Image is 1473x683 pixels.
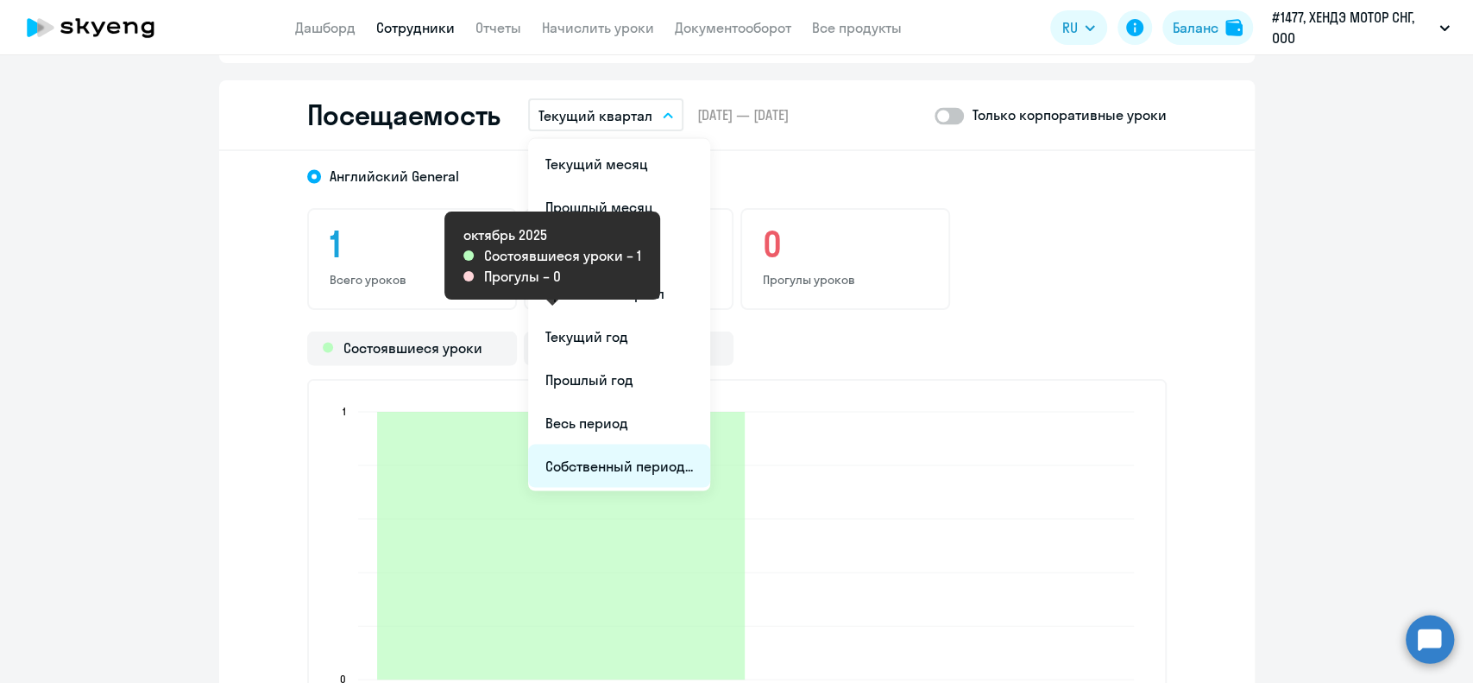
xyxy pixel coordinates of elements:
p: Прогулы уроков [763,272,928,288]
a: Дашборд [295,19,356,36]
a: Начислить уроки [542,19,654,36]
a: Отчеты [475,19,521,36]
a: Документооборот [675,19,791,36]
ul: RU [528,138,710,490]
a: Все продукты [812,19,902,36]
button: RU [1050,10,1107,45]
h2: Посещаемость [307,98,500,132]
div: Прогулы [524,331,733,365]
p: Только корпоративные уроки [973,104,1167,125]
h3: 0 [763,224,928,265]
button: Текущий квартал [528,98,683,131]
div: Баланс [1173,17,1218,38]
img: balance [1225,19,1243,36]
button: #1477, ХЕНДЭ МОТОР СНГ, ООО [1263,7,1458,48]
p: #1477, ХЕНДЭ МОТОР СНГ, ООО [1272,7,1432,48]
span: Английский General [330,166,459,185]
path: 2025-10-06T21:00:00.000Z Состоявшиеся уроки 1 [377,412,745,680]
text: 1 [343,405,346,418]
div: Состоявшиеся уроки [307,331,517,365]
h3: 1 [330,224,494,265]
span: [DATE] — [DATE] [697,105,789,124]
p: Текущий квартал [538,104,652,125]
a: Сотрудники [376,19,455,36]
button: Балансbalance [1162,10,1253,45]
p: Всего уроков [330,272,494,288]
span: RU [1062,17,1078,38]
